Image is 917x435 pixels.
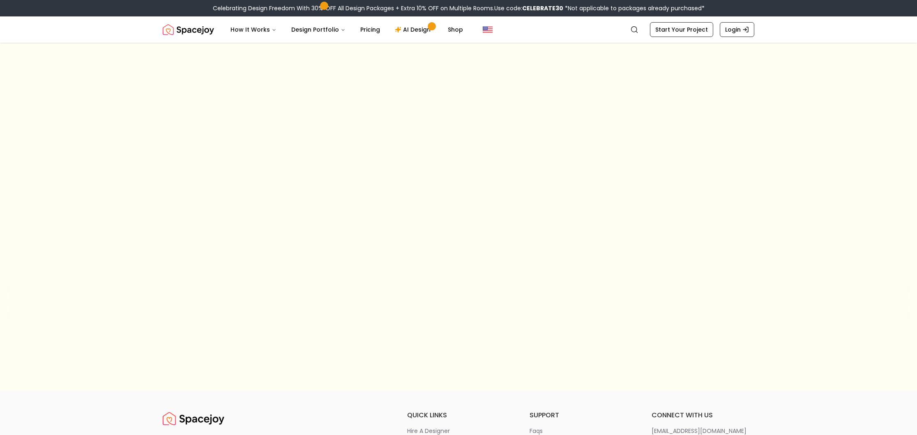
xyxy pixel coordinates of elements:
[407,427,450,435] p: hire a designer
[354,21,387,38] a: Pricing
[652,410,754,420] h6: connect with us
[407,427,510,435] a: hire a designer
[213,4,705,12] div: Celebrating Design Freedom With 30% OFF All Design Packages + Extra 10% OFF on Multiple Rooms.
[163,410,224,427] a: Spacejoy
[483,25,493,35] img: United States
[530,427,632,435] a: faqs
[494,4,563,12] span: Use code:
[163,410,224,427] img: Spacejoy Logo
[163,21,214,38] a: Spacejoy
[407,410,510,420] h6: quick links
[530,427,543,435] p: faqs
[720,22,754,37] a: Login
[163,16,754,43] nav: Global
[388,21,440,38] a: AI Design
[441,21,470,38] a: Shop
[652,427,754,435] a: [EMAIL_ADDRESS][DOMAIN_NAME]
[530,410,632,420] h6: support
[224,21,283,38] button: How It Works
[285,21,352,38] button: Design Portfolio
[652,427,747,435] p: [EMAIL_ADDRESS][DOMAIN_NAME]
[563,4,705,12] span: *Not applicable to packages already purchased*
[224,21,470,38] nav: Main
[522,4,563,12] b: CELEBRATE30
[650,22,713,37] a: Start Your Project
[163,21,214,38] img: Spacejoy Logo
